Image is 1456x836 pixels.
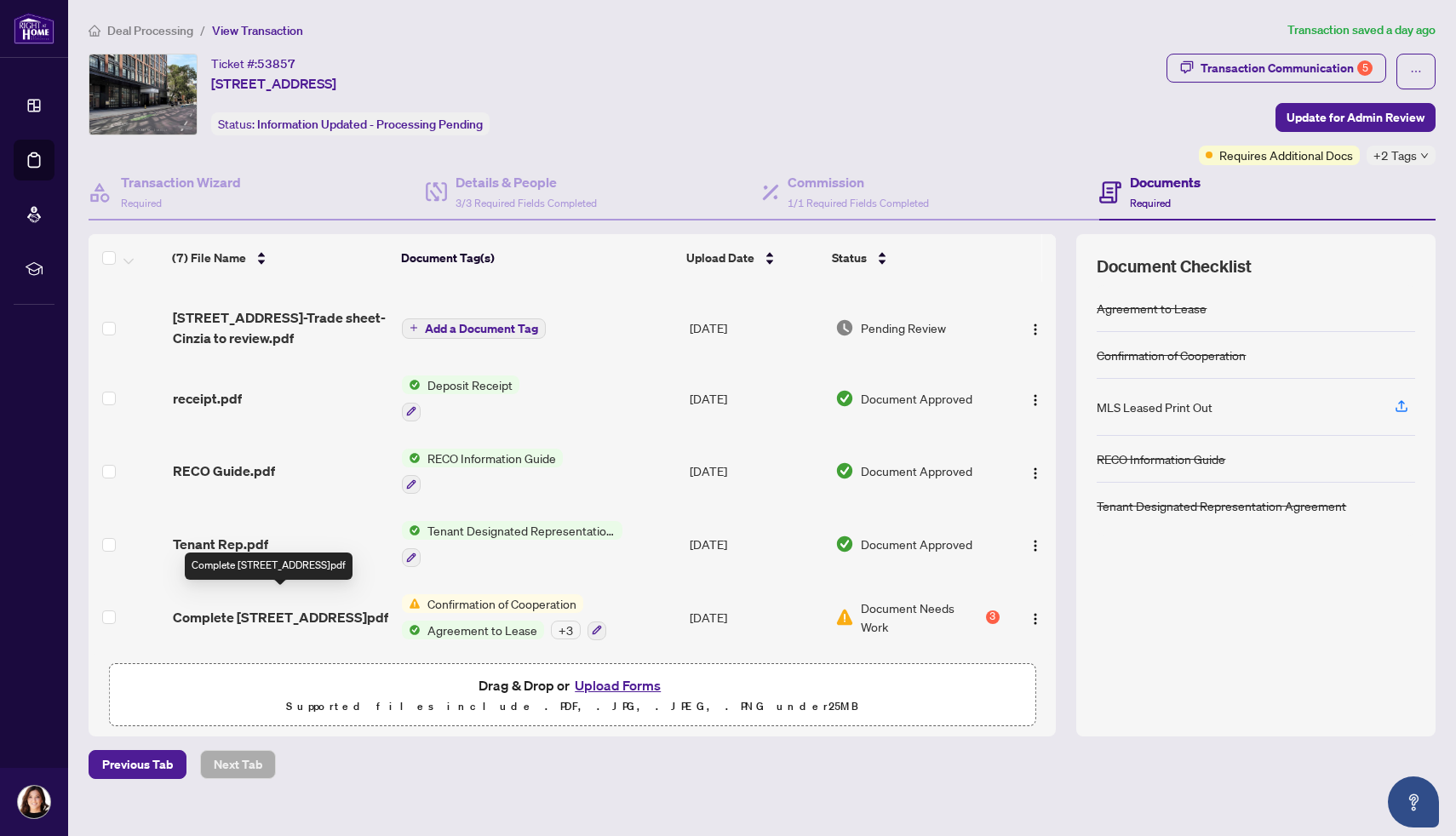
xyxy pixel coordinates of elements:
[686,249,754,267] span: Upload Date
[394,234,679,282] th: Document Tag(s)
[835,389,854,408] img: Document Status
[683,294,829,362] td: [DATE]
[1022,385,1049,412] button: Logo
[421,521,622,540] span: Tenant Designated Representation Agreement
[551,621,581,639] div: + 3
[679,234,825,282] th: Upload Date
[402,317,546,339] button: Add a Document Tag
[421,621,544,639] span: Agreement to Lease
[402,449,563,495] button: Status IconRECO Information Guide
[402,621,421,639] img: Status Icon
[402,375,421,394] img: Status Icon
[456,172,597,192] h4: Details & People
[1022,457,1049,484] button: Logo
[986,610,1000,624] div: 3
[402,594,606,640] button: Status IconConfirmation of CooperationStatus IconAgreement to Lease+3
[185,553,353,580] div: Complete [STREET_ADDRESS]pdf
[570,674,666,696] button: Upload Forms
[835,461,854,480] img: Document Status
[1219,146,1353,164] span: Requires Additional Docs
[1097,449,1225,468] div: RECO Information Guide
[402,449,421,467] img: Status Icon
[211,73,336,94] span: [STREET_ADDRESS]
[172,249,246,267] span: (7) File Name
[861,598,982,636] span: Document Needs Work
[1029,467,1042,480] img: Logo
[18,786,50,818] img: Profile Icon
[835,318,854,337] img: Document Status
[861,389,972,408] span: Document Approved
[200,20,205,40] li: /
[173,461,275,481] span: RECO Guide.pdf
[402,521,421,540] img: Status Icon
[173,388,242,409] span: receipt.pdf
[1388,776,1439,827] button: Open asap
[835,608,854,627] img: Document Status
[173,534,268,554] span: Tenant Rep.pdf
[425,323,538,335] span: Add a Document Tag
[1410,66,1422,77] span: ellipsis
[89,25,100,37] span: home
[1097,398,1212,416] div: MLS Leased Print Out
[212,23,303,38] span: View Transaction
[1130,197,1171,209] span: Required
[211,112,490,135] div: Status:
[402,375,519,421] button: Status IconDeposit Receipt
[1420,152,1429,160] span: down
[1022,604,1049,631] button: Logo
[1097,299,1207,318] div: Agreement to Lease
[173,307,389,348] span: [STREET_ADDRESS]-Trade sheet-Cinzia to review.pdf
[835,535,854,553] img: Document Status
[825,234,1001,282] th: Status
[14,13,54,44] img: logo
[89,750,186,779] button: Previous Tab
[1097,255,1252,278] span: Document Checklist
[1029,539,1042,553] img: Logo
[165,234,393,282] th: (7) File Name
[200,750,276,779] button: Next Tab
[410,324,418,332] span: plus
[89,54,197,135] img: IMG-C12396289_1.jpg
[1130,172,1201,192] h4: Documents
[479,674,666,696] span: Drag & Drop or
[832,249,867,267] span: Status
[1022,314,1049,341] button: Logo
[1029,612,1042,626] img: Logo
[861,535,972,553] span: Document Approved
[257,56,295,72] span: 53857
[1097,496,1346,515] div: Tenant Designated Representation Agreement
[402,594,421,613] img: Status Icon
[1357,60,1373,76] div: 5
[861,461,972,480] span: Document Approved
[1201,54,1373,82] div: Transaction Communication
[1373,146,1417,165] span: +2 Tags
[1097,346,1246,364] div: Confirmation of Cooperation
[402,521,622,567] button: Status IconTenant Designated Representation Agreement
[421,594,583,613] span: Confirmation of Cooperation
[107,23,193,38] span: Deal Processing
[1022,530,1049,558] button: Logo
[1287,104,1424,131] span: Update for Admin Review
[683,581,829,654] td: [DATE]
[1029,323,1042,336] img: Logo
[788,172,929,192] h4: Commission
[421,449,563,467] span: RECO Information Guide
[1167,54,1386,83] button: Transaction Communication5
[1029,393,1042,407] img: Logo
[121,172,241,192] h4: Transaction Wizard
[683,435,829,508] td: [DATE]
[1287,20,1436,40] article: Transaction saved a day ago
[173,607,388,627] span: Complete [STREET_ADDRESS]pdf
[120,696,1024,717] p: Supported files include .PDF, .JPG, .JPEG, .PNG under 25 MB
[110,664,1035,727] span: Drag & Drop orUpload FormsSupported files include .PDF, .JPG, .JPEG, .PNG under25MB
[683,362,829,435] td: [DATE]
[421,375,519,394] span: Deposit Receipt
[683,507,829,581] td: [DATE]
[1275,103,1436,132] button: Update for Admin Review
[257,117,483,132] span: Information Updated - Processing Pending
[788,197,929,209] span: 1/1 Required Fields Completed
[211,54,295,73] div: Ticket #:
[121,197,162,209] span: Required
[402,318,546,339] button: Add a Document Tag
[456,197,597,209] span: 3/3 Required Fields Completed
